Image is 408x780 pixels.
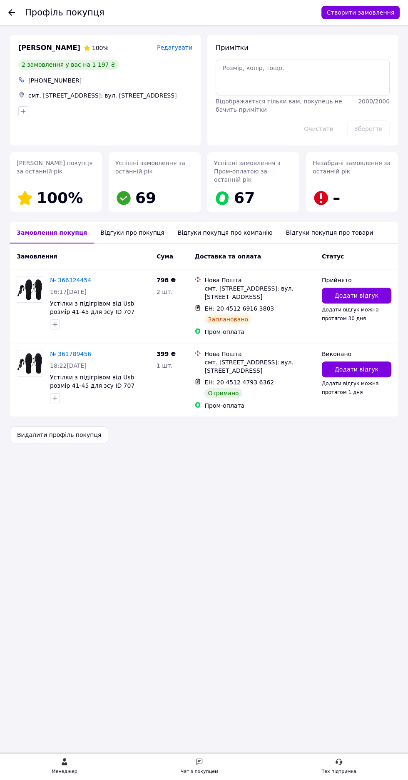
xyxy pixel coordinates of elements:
a: Устілки з підігрівом від Usb розмір 41-45 для зсу ID 707 [50,300,134,315]
span: Незабрані замовлення за останній рік [313,160,391,175]
button: Створити замовлення [321,6,400,19]
div: Відгуки покупця про компанію [171,222,279,243]
span: – [333,189,340,206]
span: Додати відгук [335,291,378,300]
span: Успішні замовлення з Пром-оплатою за останній рік [214,160,280,183]
div: смт. [STREET_ADDRESS]: вул. [STREET_ADDRESS] [27,90,194,101]
div: Тех підтримка [321,767,356,776]
div: смт. [STREET_ADDRESS]: вул. [STREET_ADDRESS] [204,358,315,375]
span: 69 [135,189,156,206]
a: Устілки з підігрівом від Usb розмір 41-45 для зсу ID 707 [50,374,134,389]
span: 1 шт. [157,362,173,369]
div: Замовлення покупця [10,222,94,243]
span: Успішні замовлення за останній рік [115,160,185,175]
span: Додати відгук [335,365,378,374]
a: Фото товару [17,276,43,303]
span: Додати відгук можна протягом 1 дня [322,381,379,395]
span: 100% [37,189,83,206]
div: Відгуки про покупця [94,222,171,243]
span: 399 ₴ [157,351,176,357]
button: Додати відгук [322,288,391,303]
span: Додати відгук можна протягом 30 дня [322,307,379,321]
span: Замовлення [17,253,57,260]
span: 100% [92,45,109,51]
div: Пром-оплата [204,328,315,336]
span: Cума [157,253,173,260]
div: Отримано [204,388,242,398]
span: 2000 / 2000 [358,98,390,105]
div: Пром-оплата [204,401,315,410]
div: Чат з покупцем [181,767,218,776]
span: 16:17[DATE] [50,288,87,295]
span: Примітки [216,44,248,52]
div: Заплановано [204,314,251,324]
span: ЕН: 20 4512 6916 3803 [204,305,274,312]
div: Менеджер [52,767,77,776]
span: 798 ₴ [157,277,176,283]
div: Нова Пошта [204,350,315,358]
span: [PERSON_NAME] [18,43,80,53]
span: [PERSON_NAME] покупця за останній рік [17,160,92,175]
div: Відгуки покупця про товари [279,222,380,243]
span: 18:22[DATE] [50,362,87,369]
span: ЕН: 20 4512 4793 6362 [204,379,274,386]
a: № 366324454 [50,277,91,283]
div: Виконано [322,350,391,358]
span: 67 [234,189,255,206]
a: № 361789456 [50,351,91,357]
img: Фото товару [17,276,43,302]
button: Видалити профіль покупця [10,426,108,443]
div: 2 замовлення у вас на 1 197 ₴ [18,60,119,70]
span: Статус [322,253,344,260]
span: Редагувати [157,44,192,51]
div: смт. [STREET_ADDRESS]: вул. [STREET_ADDRESS] [204,284,315,301]
div: Прийнято [322,276,391,284]
div: Повернутися назад [8,8,15,17]
h1: Профіль покупця [25,8,104,18]
button: Додати відгук [322,361,391,377]
span: Відображається тільки вам, покупець не бачить примітки [216,98,342,113]
img: Фото товару [17,350,43,376]
span: Доставка та оплата [194,253,261,260]
span: 2 шт. [157,288,173,295]
div: Нова Пошта [204,276,315,284]
div: [PHONE_NUMBER] [27,75,194,86]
